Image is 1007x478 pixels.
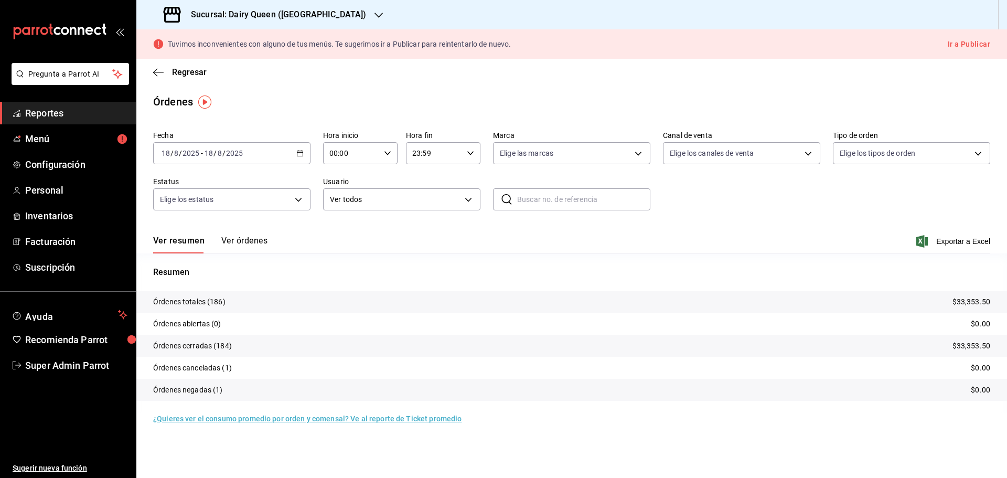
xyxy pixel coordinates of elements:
span: - [201,149,203,157]
p: Órdenes canceladas (1) [153,363,232,374]
h3: Sucursal: Dairy Queen ([GEOGRAPHIC_DATA]) [183,8,366,21]
label: Marca [493,132,650,139]
input: ---- [226,149,243,157]
span: Super Admin Parrot [25,358,127,373]
span: Reportes [25,106,127,120]
p: $0.00 [971,318,990,330]
p: Órdenes totales (186) [153,296,226,307]
span: Suscripción [25,260,127,274]
input: Buscar no. de referencia [517,189,650,210]
input: -- [174,149,179,157]
img: Tooltip marker [198,95,211,109]
span: Facturación [25,235,127,249]
p: Resumen [153,266,990,279]
input: ---- [182,149,200,157]
span: Inventarios [25,209,127,223]
label: Hora inicio [323,132,398,139]
span: Elige los tipos de orden [840,148,915,158]
span: / [179,149,182,157]
span: Elige los estatus [160,194,213,205]
label: Tipo de orden [833,132,990,139]
span: Personal [25,183,127,197]
input: -- [161,149,170,157]
button: open_drawer_menu [115,27,124,36]
label: Fecha [153,132,310,139]
button: Pregunta a Parrot AI [12,63,129,85]
span: / [222,149,226,157]
button: Ir a Publicar [948,38,990,51]
p: Órdenes abiertas (0) [153,318,221,330]
p: $33,353.50 [952,296,990,307]
button: Exportar a Excel [918,235,990,248]
p: $33,353.50 [952,341,990,352]
p: Órdenes negadas (1) [153,385,223,396]
span: Pregunta a Parrot AI [28,69,113,80]
button: Ver órdenes [221,236,267,253]
span: Elige las marcas [500,148,553,158]
p: $0.00 [971,385,990,396]
a: Pregunta a Parrot AI [7,76,129,87]
button: Regresar [153,67,207,77]
p: Tuvimos inconvenientes con alguno de tus menús. Te sugerimos ir a Publicar para reintentarlo de n... [168,40,511,48]
span: Ver todos [330,194,461,205]
label: Usuario [323,178,480,185]
span: Configuración [25,157,127,172]
span: Ayuda [25,309,114,321]
label: Estatus [153,178,310,185]
p: $0.00 [971,363,990,374]
button: Ver resumen [153,236,205,253]
span: / [213,149,217,157]
span: Sugerir nueva función [13,463,127,474]
div: navigation tabs [153,236,267,253]
span: Regresar [172,67,207,77]
span: / [170,149,174,157]
div: Órdenes [153,94,193,110]
input: -- [217,149,222,157]
label: Canal de venta [663,132,820,139]
label: Hora fin [406,132,480,139]
span: Menú [25,132,127,146]
span: Elige los canales de venta [670,148,754,158]
input: -- [204,149,213,157]
p: Órdenes cerradas (184) [153,341,232,352]
a: ¿Quieres ver el consumo promedio por orden y comensal? Ve al reporte de Ticket promedio [153,415,462,423]
span: Recomienda Parrot [25,333,127,347]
